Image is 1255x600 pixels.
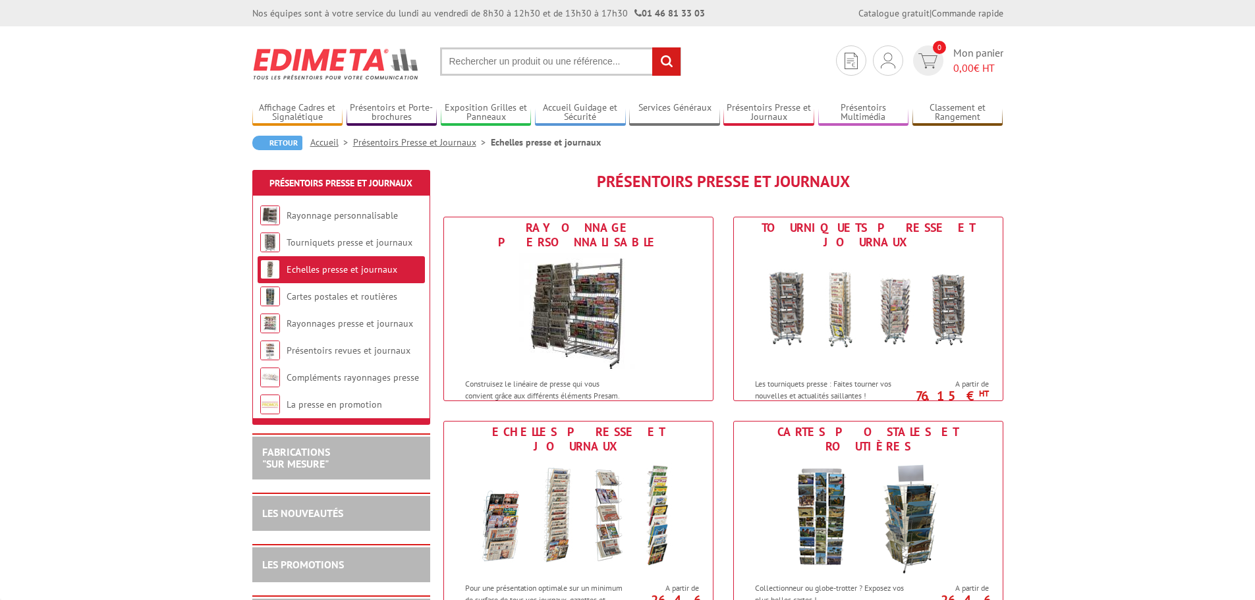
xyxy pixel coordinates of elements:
img: Echelles presse et journaux [457,457,700,576]
span: Mon panier [953,45,1003,76]
a: LES PROMOTIONS [262,558,344,571]
img: Edimeta [252,40,420,88]
a: Accueil [310,136,353,148]
div: Echelles presse et journaux [447,425,710,454]
a: Présentoirs Presse et Journaux [269,177,412,189]
div: Rayonnage personnalisable [447,221,710,250]
a: Tourniquets presse et journaux Tourniquets presse et journaux Les tourniquets presse : Faites tou... [733,217,1003,401]
img: Compléments rayonnages presse [260,368,280,387]
img: Cartes postales et routières [260,286,280,306]
a: Affichage Cadres et Signalétique [252,102,343,124]
img: devis rapide [845,53,858,69]
div: Cartes postales et routières [737,425,999,454]
span: € HT [953,61,1003,76]
a: Classement et Rangement [912,102,1003,124]
img: devis rapide [881,53,895,68]
h1: Présentoirs Presse et Journaux [443,173,1003,190]
a: Echelles presse et journaux [287,263,397,275]
a: Retour [252,136,302,150]
div: | [858,7,1003,20]
img: Rayonnage personnalisable [519,253,638,371]
a: La presse en promotion [287,398,382,410]
img: Tourniquets presse et journaux [746,253,990,371]
a: Catalogue gratuit [858,7,930,19]
a: Présentoirs Presse et Journaux [723,102,814,124]
div: Nos équipes sont à votre service du lundi au vendredi de 8h30 à 12h30 et de 13h30 à 17h30 [252,7,705,20]
img: Rayonnages presse et journaux [260,314,280,333]
a: Rayonnage personnalisable [287,209,398,221]
span: 0,00 [953,61,974,74]
input: rechercher [652,47,681,76]
a: Compléments rayonnages presse [287,371,419,383]
span: 0 [933,41,946,54]
a: Présentoirs Multimédia [818,102,909,124]
img: Cartes postales et routières [746,457,990,576]
a: Cartes postales et routières [287,290,397,302]
a: Tourniquets presse et journaux [287,236,412,248]
a: Accueil Guidage et Sécurité [535,102,626,124]
a: Présentoirs revues et journaux [287,344,410,356]
a: Services Généraux [629,102,720,124]
img: Présentoirs revues et journaux [260,341,280,360]
span: A partir de [922,583,989,593]
a: FABRICATIONS"Sur Mesure" [262,445,330,470]
img: Rayonnage personnalisable [260,205,280,225]
a: Exposition Grilles et Panneaux [441,102,532,124]
sup: HT [979,388,989,399]
li: Echelles presse et journaux [491,136,601,149]
a: Présentoirs et Porte-brochures [347,102,437,124]
img: devis rapide [918,53,937,68]
input: Rechercher un produit ou une référence... [440,47,681,76]
p: Construisez le linéaire de presse qui vous convient grâce aux différents éléments Presam. [465,378,628,400]
p: Les tourniquets presse : Faites tourner vos nouvelles et actualités saillantes ! [755,378,918,400]
a: Rayonnages presse et journaux [287,317,413,329]
strong: 01 46 81 33 03 [634,7,705,19]
a: Commande rapide [932,7,1003,19]
a: Présentoirs Presse et Journaux [353,136,491,148]
a: devis rapide 0 Mon panier 0,00€ HT [910,45,1003,76]
a: LES NOUVEAUTÉS [262,506,343,520]
div: Tourniquets presse et journaux [737,221,999,250]
p: 76.15 € [915,392,989,400]
span: A partir de [922,379,989,389]
span: A partir de [632,583,699,593]
img: Tourniquets presse et journaux [260,232,280,252]
img: La presse en promotion [260,395,280,414]
a: Rayonnage personnalisable Rayonnage personnalisable Construisez le linéaire de presse qui vous co... [443,217,713,401]
img: Echelles presse et journaux [260,259,280,279]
